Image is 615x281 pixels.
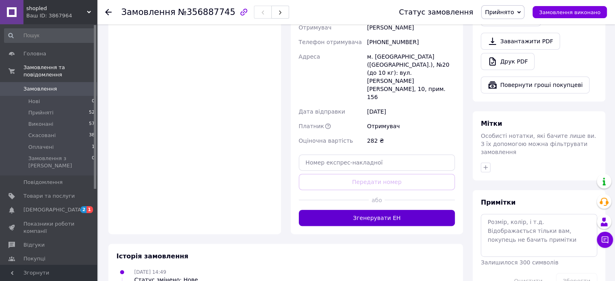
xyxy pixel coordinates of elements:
span: 38 [89,132,95,139]
span: shopled [26,5,87,12]
button: Чат з покупцем [597,232,613,248]
a: Завантажити PDF [481,33,560,50]
div: [PERSON_NAME] [366,20,456,35]
span: Дата відправки [299,108,345,115]
div: м. [GEOGRAPHIC_DATA] ([GEOGRAPHIC_DATA].), №20 (до 10 кг): вул. [PERSON_NAME] [PERSON_NAME], 10, ... [366,49,456,104]
span: №356887745 [178,7,235,17]
span: 52 [89,109,95,116]
button: Повернути гроші покупцеві [481,76,590,93]
span: Прийнято [485,9,514,15]
div: Повернутися назад [105,8,112,16]
span: Показники роботи компанії [23,220,75,235]
span: Телефон отримувача [299,39,362,45]
span: Платник [299,123,324,129]
span: Скасовані [28,132,56,139]
span: Адреса [299,53,320,60]
span: Нові [28,98,40,105]
span: Мітки [481,120,502,127]
span: Особисті нотатки, які бачите лише ви. З їх допомогою можна фільтрувати замовлення [481,133,596,155]
div: [DATE] [366,104,456,119]
button: Згенерувати ЕН [299,210,455,226]
span: Замовлення та повідомлення [23,64,97,78]
button: Замовлення виконано [533,6,607,18]
span: Прийняті [28,109,53,116]
span: Виконані [28,120,53,128]
span: Товари та послуги [23,192,75,200]
input: Пошук [4,28,95,43]
span: Замовлення [121,7,175,17]
span: Отримувач [299,24,332,31]
span: 0 [92,98,95,105]
span: 0 [92,155,95,169]
span: 57 [89,120,95,128]
span: [DATE] 14:49 [134,269,166,275]
div: Статус замовлення [399,8,473,16]
span: Головна [23,50,46,57]
span: Оплачені [28,144,54,151]
span: [DEMOGRAPHIC_DATA] [23,206,83,213]
span: Оціночна вартість [299,137,353,144]
div: Отримувач [366,119,456,133]
a: Друк PDF [481,53,535,70]
span: Замовлення з [PERSON_NAME] [28,155,92,169]
input: Номер експрес-накладної [299,154,455,171]
span: або [369,196,385,204]
span: 1 [92,144,95,151]
span: Повідомлення [23,179,63,186]
div: Ваш ID: 3867964 [26,12,97,19]
span: Історія замовлення [116,252,188,260]
span: 1 [87,206,93,213]
span: Примітки [481,199,516,206]
span: Замовлення виконано [539,9,600,15]
span: Відгуки [23,241,44,249]
span: Покупці [23,255,45,262]
span: 2 [80,206,87,213]
span: Замовлення [23,85,57,93]
div: [PHONE_NUMBER] [366,35,456,49]
span: Залишилося 300 символів [481,259,558,266]
div: 282 ₴ [366,133,456,148]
